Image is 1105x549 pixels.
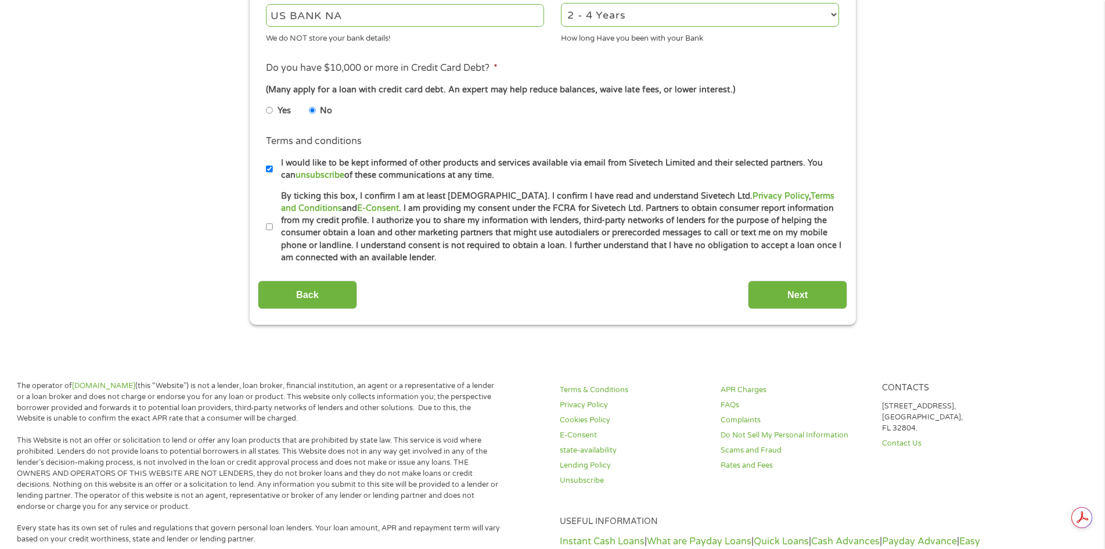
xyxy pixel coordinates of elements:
a: What are Payday Loans [647,536,751,547]
a: [DOMAIN_NAME] [72,381,135,390]
a: state-availability [560,445,707,456]
a: Complaints [721,415,868,426]
div: (Many apply for a loan with credit card debt. An expert may help reduce balances, waive late fees... [266,84,838,96]
label: Do you have $10,000 or more in Credit Card Debt? [266,62,498,74]
p: Every state has its own set of rules and regulations that govern personal loan lenders. Your loan... [17,523,501,545]
a: APR Charges [721,385,868,396]
a: Privacy Policy [560,400,707,411]
a: FAQs [721,400,868,411]
a: Cash Advances [811,536,880,547]
a: Quick Loans [754,536,809,547]
a: Payday Advance [882,536,957,547]
label: I would like to be kept informed of other products and services available via email from Sivetech... [273,157,843,182]
label: By ticking this box, I confirm I am at least [DEMOGRAPHIC_DATA]. I confirm I have read and unders... [273,190,843,264]
a: Lending Policy [560,460,707,471]
a: E-Consent [560,430,707,441]
a: unsubscribe [296,170,344,180]
input: Back [258,281,357,309]
a: Scams and Fraud [721,445,868,456]
a: Terms & Conditions [560,385,707,396]
p: This Website is not an offer or solicitation to lend or offer any loan products that are prohibit... [17,435,501,512]
a: Unsubscribe [560,475,707,486]
div: How long Have you been with your Bank [561,28,839,44]
label: Terms and conditions [266,135,362,148]
h4: Useful Information [560,516,1029,528]
a: Do Not Sell My Personal Information [721,430,868,441]
a: Cookies Policy [560,415,707,426]
div: We do NOT store your bank details! [266,28,544,44]
p: [STREET_ADDRESS], [GEOGRAPHIC_DATA], FL 32804. [882,401,1029,434]
a: Contact Us [882,438,1029,449]
label: No [320,105,332,117]
a: Rates and Fees [721,460,868,471]
label: Yes [278,105,291,117]
a: Terms and Conditions [281,191,834,213]
a: Instant Cash Loans [560,536,645,547]
a: E-Consent [357,203,399,213]
a: Privacy Policy [753,191,809,201]
p: The operator of (this “Website”) is not a lender, loan broker, financial institution, an agent or... [17,381,501,425]
h4: Contacts [882,383,1029,394]
input: Next [748,281,847,309]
